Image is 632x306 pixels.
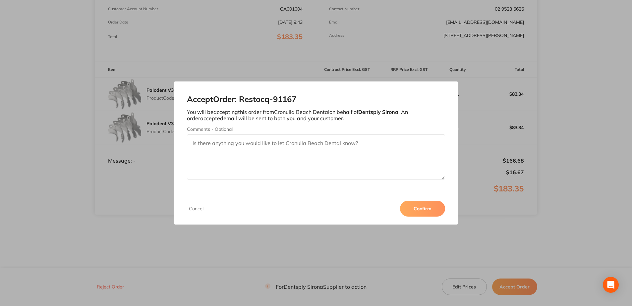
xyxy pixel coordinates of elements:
h2: Accept Order: Restocq- 91167 [187,95,445,104]
button: Cancel [187,206,205,212]
label: Comments - Optional [187,127,445,132]
div: Open Intercom Messenger [603,277,619,293]
b: Dentsply Sirona [358,109,398,115]
button: Confirm [400,201,445,217]
p: You will be accepting this order from Cronulla Beach Dental on behalf of . An order accepted emai... [187,109,445,121]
